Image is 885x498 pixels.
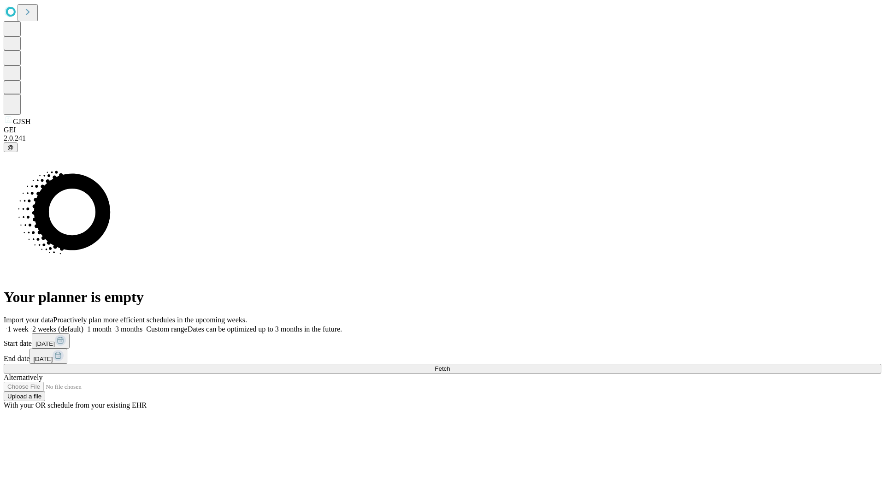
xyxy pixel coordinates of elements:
span: [DATE] [33,356,53,362]
span: [DATE] [35,340,55,347]
h1: Your planner is empty [4,289,881,306]
span: 1 week [7,325,29,333]
span: Fetch [435,365,450,372]
span: @ [7,144,14,151]
span: With your OR schedule from your existing EHR [4,401,147,409]
span: Alternatively [4,373,42,381]
span: Custom range [146,325,187,333]
div: GEI [4,126,881,134]
button: Fetch [4,364,881,373]
span: Proactively plan more efficient schedules in the upcoming weeks. [53,316,247,324]
div: End date [4,349,881,364]
span: Import your data [4,316,53,324]
button: @ [4,142,18,152]
button: [DATE] [29,349,67,364]
button: [DATE] [32,333,70,349]
span: Dates can be optimized up to 3 months in the future. [188,325,342,333]
span: 2 weeks (default) [32,325,83,333]
span: GJSH [13,118,30,125]
span: 3 months [115,325,142,333]
span: 1 month [87,325,112,333]
div: Start date [4,333,881,349]
div: 2.0.241 [4,134,881,142]
button: Upload a file [4,391,45,401]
